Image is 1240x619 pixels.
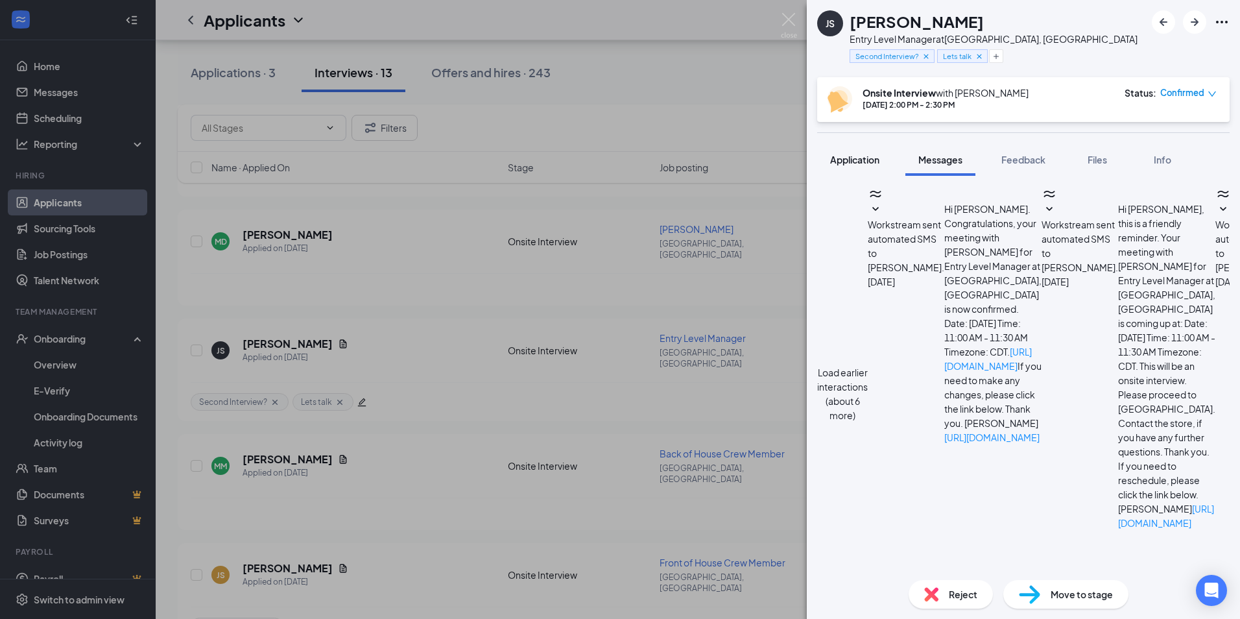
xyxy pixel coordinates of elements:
span: Files [1088,154,1107,165]
span: Move to stage [1051,587,1113,601]
span: Hi [PERSON_NAME]. Congratulations, your meeting with [PERSON_NAME] for Entry Level Manager at [GE... [944,203,1042,443]
span: Workstream sent automated SMS to [PERSON_NAME]. [1042,219,1118,273]
div: Entry Level Manager at [GEOGRAPHIC_DATA], [GEOGRAPHIC_DATA] [850,32,1138,45]
svg: SmallChevronDown [1042,202,1057,217]
span: Lets talk [943,51,972,62]
svg: WorkstreamLogo [868,186,883,202]
button: Load earlier interactions (about 6 more) [817,365,868,422]
span: Feedback [1001,154,1045,165]
a: [URL][DOMAIN_NAME] [944,431,1040,443]
div: [DATE] 2:00 PM - 2:30 PM [863,99,1029,110]
svg: SmallChevronDown [868,202,883,217]
span: Confirmed [1160,86,1204,99]
span: Application [830,154,879,165]
svg: ArrowLeftNew [1156,14,1171,30]
span: [DATE] [1042,274,1069,289]
span: Workstream sent automated SMS to [PERSON_NAME]. [868,219,944,273]
span: Second Interview? [855,51,918,62]
span: Messages [918,154,962,165]
button: Plus [989,49,1003,63]
svg: Ellipses [1214,14,1230,30]
svg: SmallChevronDown [1215,202,1231,217]
span: Reject [949,587,977,601]
span: Hi [PERSON_NAME], this is a friendly reminder. Your meeting with [PERSON_NAME] for Entry Level Ma... [1118,203,1215,529]
b: Onsite Interview [863,87,936,99]
h1: [PERSON_NAME] [850,10,984,32]
div: with [PERSON_NAME] [863,86,1029,99]
span: [DATE] [868,274,895,289]
div: Status : [1125,86,1156,99]
button: ArrowRight [1183,10,1206,34]
svg: WorkstreamLogo [1042,186,1057,202]
svg: WorkstreamLogo [1215,186,1231,202]
svg: Cross [922,52,931,61]
button: ArrowLeftNew [1152,10,1175,34]
div: Open Intercom Messenger [1196,575,1227,606]
svg: Cross [975,52,984,61]
svg: ArrowRight [1187,14,1202,30]
div: JS [826,17,835,30]
svg: Plus [992,53,1000,60]
span: Info [1154,154,1171,165]
span: down [1208,90,1217,99]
